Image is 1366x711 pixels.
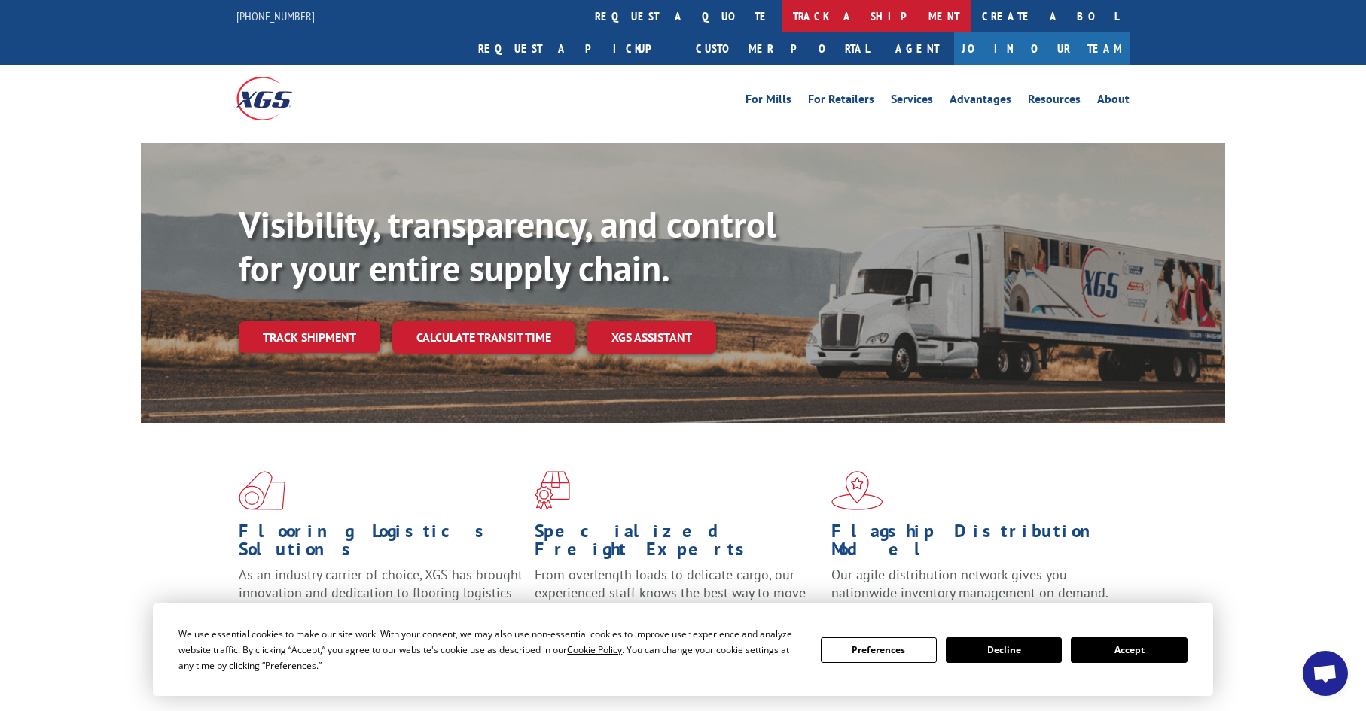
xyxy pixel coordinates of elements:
[1071,637,1187,663] button: Accept
[831,522,1116,566] h1: Flagship Distribution Model
[535,566,819,633] p: From overlength loads to delicate cargo, our experienced staff knows the best way to move your fr...
[239,201,776,291] b: Visibility, transparency, and control for your entire supply chain.
[954,32,1130,65] a: Join Our Team
[831,566,1108,601] span: Our agile distribution network gives you nationwide inventory management on demand.
[950,93,1011,110] a: Advantages
[685,32,880,65] a: Customer Portal
[265,659,316,672] span: Preferences
[746,93,791,110] a: For Mills
[587,321,716,354] a: XGS ASSISTANT
[239,566,523,619] span: As an industry carrier of choice, XGS has brought innovation and dedication to flooring logistics...
[808,93,874,110] a: For Retailers
[891,93,933,110] a: Services
[1303,651,1348,696] div: Open chat
[467,32,685,65] a: Request a pickup
[392,321,575,354] a: Calculate transit time
[1097,93,1130,110] a: About
[1028,93,1081,110] a: Resources
[239,522,523,566] h1: Flooring Logistics Solutions
[153,603,1213,696] div: Cookie Consent Prompt
[880,32,954,65] a: Agent
[236,8,315,23] a: [PHONE_NUMBER]
[946,637,1062,663] button: Decline
[567,643,622,656] span: Cookie Policy
[239,321,380,353] a: Track shipment
[535,471,570,510] img: xgs-icon-focused-on-flooring-red
[831,471,883,510] img: xgs-icon-flagship-distribution-model-red
[821,637,937,663] button: Preferences
[178,626,802,673] div: We use essential cookies to make our site work. With your consent, we may also use non-essential ...
[239,471,285,510] img: xgs-icon-total-supply-chain-intelligence-red
[535,522,819,566] h1: Specialized Freight Experts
